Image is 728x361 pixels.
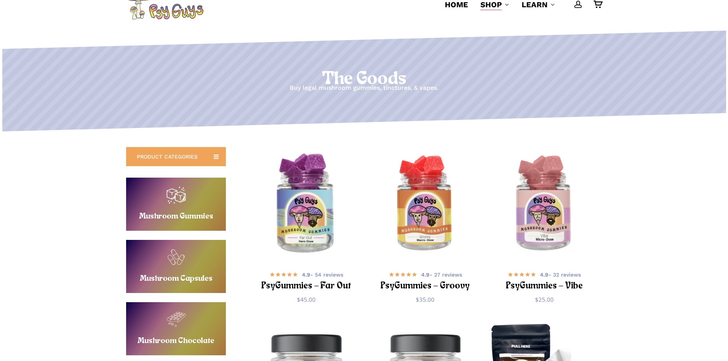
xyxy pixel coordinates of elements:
img: Strawberry macrodose magic mushroom gummies in a PsyGuys branded jar [370,149,482,261]
a: 4.9- 54 reviews PsyGummies – Far Out [260,270,353,290]
b: 4.9 [421,272,430,278]
span: $ [416,296,419,303]
bdi: 35.00 [416,296,435,303]
a: PsyGummies - Groovy [370,149,482,261]
bdi: 45.00 [297,296,316,303]
h2: PsyGummies – Far Out [260,279,353,293]
span: - 54 reviews [302,271,343,278]
span: $ [297,296,300,303]
a: 4.9- 32 reviews PsyGummies – Vibe [498,270,591,290]
span: - 32 reviews [540,271,581,278]
h2: PsyGummies – Vibe [498,279,591,293]
b: 4.9 [540,272,548,278]
a: PsyGummies - Vibe [488,149,600,261]
a: PsyGummies - Far Out [250,149,362,261]
span: $ [535,296,538,303]
b: 4.9 [302,272,310,278]
span: PRODUCT CATEGORIES [137,153,198,160]
bdi: 25.00 [535,296,554,303]
a: 4.9- 27 reviews PsyGummies – Groovy [379,270,472,290]
a: PRODUCT CATEGORIES [126,147,226,166]
h2: PsyGummies – Groovy [379,279,472,293]
a: Cart [593,0,602,9]
span: - 27 reviews [421,271,462,278]
img: Blackberry hero dose magic mushroom gummies in a PsyGuys branded jar [248,146,364,262]
img: Passionfruit microdose magic mushroom gummies in a PsyGuys branded jar [488,149,600,261]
